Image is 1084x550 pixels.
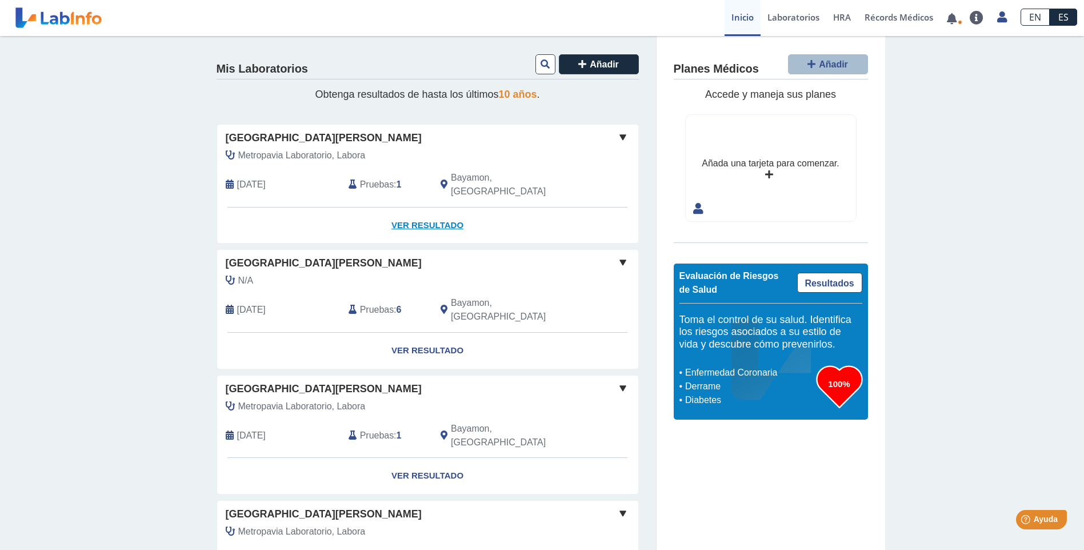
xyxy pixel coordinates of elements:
a: Resultados [797,273,862,293]
iframe: Help widget launcher [982,505,1071,537]
button: Añadir [559,54,639,74]
div: Añada una tarjeta para comenzar. [702,157,839,170]
b: 6 [397,305,402,314]
span: HRA [833,11,851,23]
b: 1 [397,180,402,189]
a: ES [1050,9,1077,26]
span: [GEOGRAPHIC_DATA][PERSON_NAME] [226,256,422,271]
span: Obtenga resultados de hasta los últimos . [315,89,539,100]
span: [GEOGRAPHIC_DATA][PERSON_NAME] [226,507,422,522]
span: Metropavia Laboratorio, Labora [238,400,366,413]
span: Pruebas [360,303,394,317]
div: : [340,171,432,198]
span: 10 años [499,89,537,100]
span: 2025-09-17 [237,303,266,317]
span: [GEOGRAPHIC_DATA][PERSON_NAME] [226,381,422,397]
a: Ver Resultado [217,333,638,369]
span: Añadir [819,59,848,69]
li: Enfermedad Coronaria [682,366,817,380]
div: : [340,296,432,324]
h5: Toma el control de su salud. Identifica los riesgos asociados a su estilo de vida y descubre cómo... [679,314,862,351]
span: 2025-09-19 [237,178,266,192]
span: Pruebas [360,429,394,443]
li: Derrame [682,380,817,393]
span: N/A [238,274,254,288]
a: Ver Resultado [217,458,638,494]
h4: Planes Médicos [674,62,759,76]
li: Diabetes [682,393,817,407]
span: Accede y maneja sus planes [705,89,836,100]
span: Pruebas [360,178,394,192]
span: 2025-09-04 [237,429,266,443]
span: Metropavia Laboratorio, Labora [238,525,366,539]
span: Añadir [590,59,619,69]
div: : [340,422,432,449]
b: 1 [397,431,402,440]
span: [GEOGRAPHIC_DATA][PERSON_NAME] [226,130,422,146]
span: Bayamon, PR [451,296,577,324]
h3: 100% [817,377,862,391]
h4: Mis Laboratorios [217,62,308,76]
button: Añadir [788,54,868,74]
span: Bayamon, PR [451,171,577,198]
a: Ver Resultado [217,208,638,244]
a: EN [1021,9,1050,26]
span: Evaluación de Riesgos de Salud [679,271,779,294]
span: Bayamon, PR [451,422,577,449]
span: Metropavia Laboratorio, Labora [238,149,366,162]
